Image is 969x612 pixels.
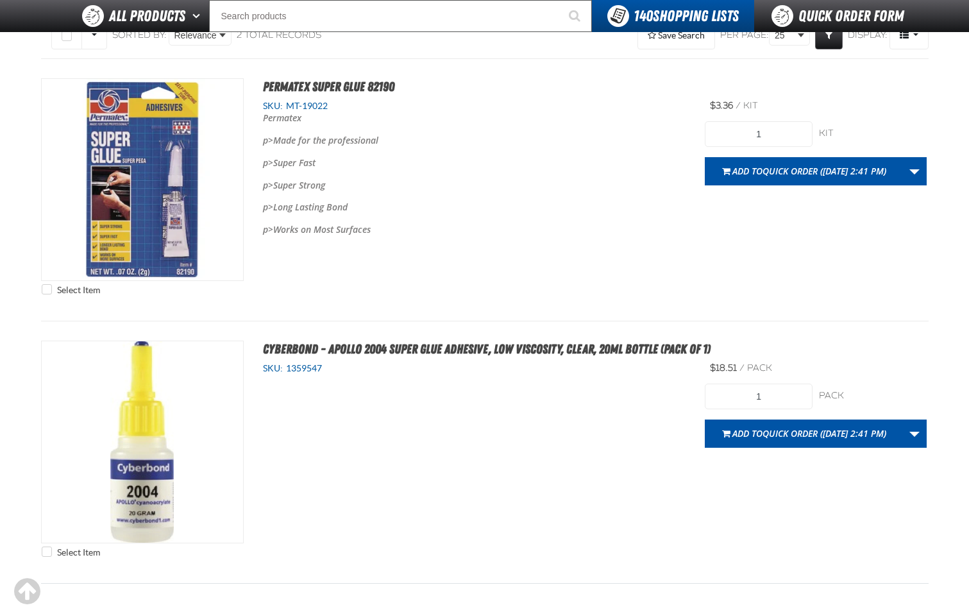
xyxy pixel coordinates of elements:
[81,21,107,49] button: Rows selection options
[815,21,843,49] a: Expand or Collapse Grid Filters
[902,420,927,448] a: More Actions
[775,29,795,42] span: 25
[42,341,243,543] img: Cyberbond - Apollo 2004 Super Glue Adhesive, Low Viscosity, Clear, 20ml Bottle (Pack of 1)
[263,79,394,94] a: Permatex Super Glue 82190
[109,4,185,28] span: All Products
[42,79,243,280] img: Permatex Super Glue 82190
[763,165,886,177] span: Quick Order ([DATE] 2:41 PM)
[720,30,769,42] span: Per page:
[263,201,517,214] p: p>Long Lasting Bond
[705,420,903,448] button: Add toQuick Order ([DATE] 2:41 PM)
[283,363,322,373] span: 1359547
[819,128,927,140] div: kit
[658,30,705,40] span: Save Search
[763,427,886,439] span: Quick Order ([DATE] 2:41 PM)
[705,121,813,147] input: Product Quantity
[42,341,243,543] : View Details of the Cyberbond - Apollo 2004 Super Glue Adhesive, Low Viscosity, Clear, 20ml Bottl...
[283,101,328,111] span: MT-19022
[263,100,686,112] div: SKU:
[263,341,711,357] a: Cyberbond - Apollo 2004 Super Glue Adhesive, Low Viscosity, Clear, 20ml Bottle (Pack of 1)
[736,100,741,111] span: /
[902,157,927,185] a: More Actions
[710,100,733,111] span: $3.36
[732,427,886,439] span: Add to
[637,21,715,49] button: Expand or Collapse Saved Search drop-down to save a search query
[42,79,243,280] : View Details of the Permatex Super Glue 82190
[42,284,52,294] input: Select Item
[263,224,517,236] p: p>Works on Most Surfaces
[237,30,321,42] div: 2 total records
[13,577,41,606] div: Scroll to the top
[42,547,100,559] label: Select Item
[889,21,929,49] button: Product Grid Views Toolbar
[174,29,217,42] span: Relevance
[743,100,758,111] span: kit
[263,112,517,124] p: Permatex
[747,362,772,373] span: pack
[42,547,52,557] input: Select Item
[634,7,739,25] span: Shopping Lists
[42,284,100,296] label: Select Item
[634,7,653,25] strong: 140
[705,157,903,185] button: Add toQuick Order ([DATE] 2:41 PM)
[112,30,167,40] span: Sorted By:
[263,180,517,192] p: p>Super Strong
[739,362,745,373] span: /
[263,362,686,375] div: SKU:
[705,384,813,409] input: Product Quantity
[890,22,928,49] span: Product Grid Views Toolbar
[263,135,517,147] p: p>Made for the professional
[710,362,737,373] span: $18.51
[732,165,886,177] span: Add to
[263,157,517,169] p: p>Super Fast
[848,30,888,40] span: Display:
[819,390,927,402] div: pack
